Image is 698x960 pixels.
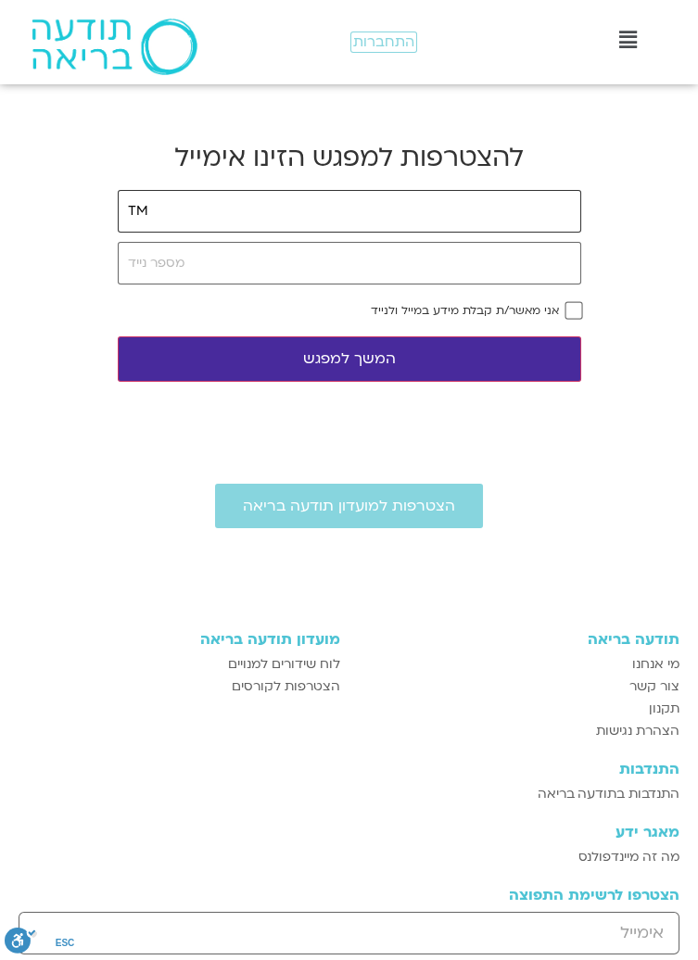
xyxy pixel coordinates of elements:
input: אימייל [19,912,679,954]
a: תקנון [359,698,680,720]
a: צור קשר [359,676,680,698]
span: מה זה מיינדפולנס [578,846,679,868]
span: לוח שידורים למנויים [228,653,340,676]
h3: התנדבות [391,761,680,777]
a: התחברות [350,32,417,53]
span: צור קשר [629,676,679,698]
h3: מועדון תודעה בריאה [19,631,340,648]
input: מספר נייד [118,242,581,284]
span: התנדבות בתודעה בריאה [538,783,679,805]
span: התחברות [353,34,414,50]
span: הצטרפות למועדון תודעה בריאה [243,498,455,514]
button: המשך למפגש [118,336,581,382]
h3: תודעה בריאה [359,631,680,648]
h2: להצטרפות למפגש הזינו אימייל [118,140,581,175]
span: הצטרפות לקורסים [232,676,340,698]
h3: הצטרפו לרשימת התפוצה [19,887,679,903]
a: מי אנחנו [359,653,680,676]
a: הצטרפות לקורסים [19,676,340,698]
a: מה זה מיינדפולנס [391,846,680,868]
input: example@mail.com [118,190,581,233]
a: לוח שידורים למנויים [19,653,340,676]
a: הצטרפות למועדון תודעה בריאה [215,484,483,528]
a: הצהרת נגישות [359,720,680,742]
a: התנדבות בתודעה בריאה [391,783,680,805]
label: אני מאשר/ת קבלת מידע במייל ולנייד [371,304,559,317]
img: תודעה בריאה [32,19,197,75]
span: הצהרת נגישות [596,720,679,742]
span: תקנון [649,698,679,720]
h3: מאגר ידע [391,824,680,840]
span: מי אנחנו [632,653,679,676]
